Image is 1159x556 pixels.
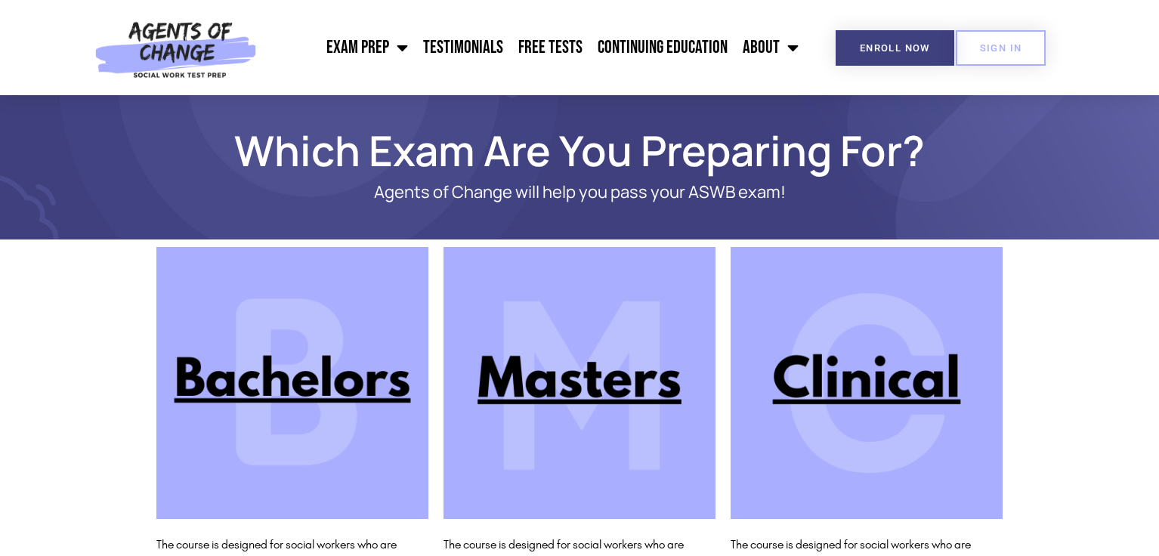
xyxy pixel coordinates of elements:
[149,133,1010,168] h1: Which Exam Are You Preparing For?
[735,29,806,66] a: About
[319,29,416,66] a: Exam Prep
[209,183,950,202] p: Agents of Change will help you pass your ASWB exam!
[416,29,511,66] a: Testimonials
[956,30,1046,66] a: SIGN IN
[511,29,590,66] a: Free Tests
[980,43,1022,53] span: SIGN IN
[264,29,806,66] nav: Menu
[836,30,954,66] a: Enroll Now
[860,43,930,53] span: Enroll Now
[590,29,735,66] a: Continuing Education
